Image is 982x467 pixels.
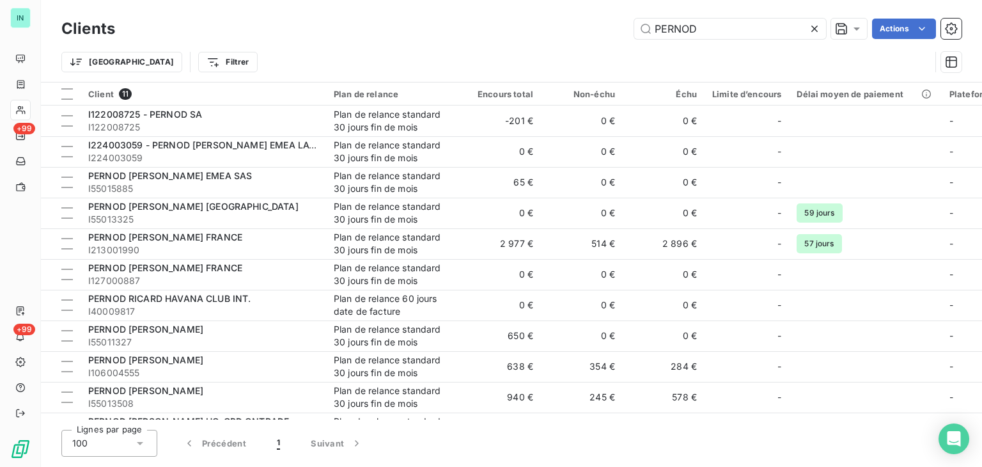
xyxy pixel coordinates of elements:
span: - [949,361,953,372]
span: I122008725 [88,121,318,134]
td: 2 977 € [459,228,541,259]
td: 0 € [623,413,705,443]
td: 0 € [623,106,705,136]
td: 0 € [459,259,541,290]
span: - [777,360,781,373]
td: 354 € [541,351,623,382]
span: PERNOD RICARD HAVANA CLUB INT. [88,293,251,304]
span: - [777,391,781,404]
span: - [777,299,781,312]
span: 1 [277,437,280,450]
span: - [949,207,953,218]
td: 514 € [541,228,623,259]
td: 578 € [623,382,705,413]
span: PERNOD [PERSON_NAME] [88,324,203,335]
td: 0 € [541,136,623,167]
span: PERNOD [PERSON_NAME] [GEOGRAPHIC_DATA] [88,201,299,212]
span: I224003059 - PERNOD [PERSON_NAME] EMEA LATAM [88,139,329,150]
span: +99 [13,324,35,335]
td: 940 € [459,382,541,413]
td: 0 € [541,198,623,228]
div: Non-échu [549,89,615,99]
div: Échu [630,89,697,99]
td: 0 € [541,290,623,321]
span: I55011327 [88,336,318,349]
td: 0 € [623,321,705,351]
td: 650 € [459,321,541,351]
div: Plan de relance standard 30 jours fin de mois [334,354,451,379]
span: I55013325 [88,213,318,226]
td: 2 896 € [623,228,705,259]
button: Filtrer [198,52,257,72]
span: I213001990 [88,244,318,257]
input: Rechercher [634,19,826,39]
span: 11 [119,88,132,100]
td: 0 € [623,167,705,198]
td: 0 € [459,290,541,321]
span: PERNOD [PERSON_NAME] FRANCE [88,232,242,242]
div: Plan de relance standard 30 jours fin de mois [334,262,451,287]
td: 0 € [623,136,705,167]
button: Suivant [295,430,378,457]
span: - [949,115,953,126]
span: I55015885 [88,182,318,195]
button: Actions [872,19,936,39]
span: PERNOD [PERSON_NAME] [88,354,203,365]
span: - [777,176,781,189]
td: -201 € [459,106,541,136]
div: IN [10,8,31,28]
td: 245 € [541,382,623,413]
span: - [949,177,953,187]
td: 0 € [459,136,541,167]
span: - [949,146,953,157]
h3: Clients [61,17,115,40]
span: I55013508 [88,397,318,410]
button: 1 [261,430,295,457]
span: I122008725 - PERNOD SA [88,109,202,120]
span: - [777,329,781,342]
td: 0 € [459,198,541,228]
span: I40009817 [88,305,318,318]
span: I106004555 [88,367,318,379]
span: I127000887 [88,274,318,287]
span: - [777,115,781,127]
img: Logo LeanPay [10,439,31,459]
div: Plan de relance standard 30 jours fin de mois [334,384,451,410]
span: - [949,392,953,402]
td: 0 € [459,413,541,443]
div: Plan de relance standard 30 jours fin de mois [334,200,451,226]
td: 0 € [623,198,705,228]
span: - [777,145,781,158]
span: PERNOD [PERSON_NAME] FRANCE [88,262,242,273]
td: 0 € [541,413,623,443]
div: Plan de relance standard 30 jours fin de mois [334,139,451,164]
a: +99 [10,125,30,146]
span: 57 jours [797,234,841,253]
td: 0 € [541,321,623,351]
span: - [777,207,781,219]
div: Limite d’encours [712,89,781,99]
td: 0 € [623,259,705,290]
span: PERNOD [PERSON_NAME] EMEA SAS [88,170,252,181]
span: - [777,237,781,250]
span: 59 jours [797,203,842,223]
div: Plan de relance standard 30 jours fin de mois [334,231,451,257]
td: 0 € [541,167,623,198]
span: - [949,299,953,310]
span: +99 [13,123,35,134]
div: Plan de relance standard 30 jours fin de mois [334,323,451,349]
span: PERNOD [PERSON_NAME] HQ-GBD ONTRADE [88,416,289,427]
div: Délai moyen de paiement [797,89,933,99]
span: Client [88,89,114,99]
td: 284 € [623,351,705,382]
span: I224003059 [88,152,318,164]
span: PERNOD [PERSON_NAME] [88,385,203,396]
div: Encours total [467,89,533,99]
span: 100 [72,437,88,450]
div: Plan de relance 60 jours date de facture [334,292,451,318]
span: - [949,330,953,341]
button: Précédent [168,430,261,457]
td: 0 € [623,290,705,321]
span: - [949,269,953,280]
td: 638 € [459,351,541,382]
